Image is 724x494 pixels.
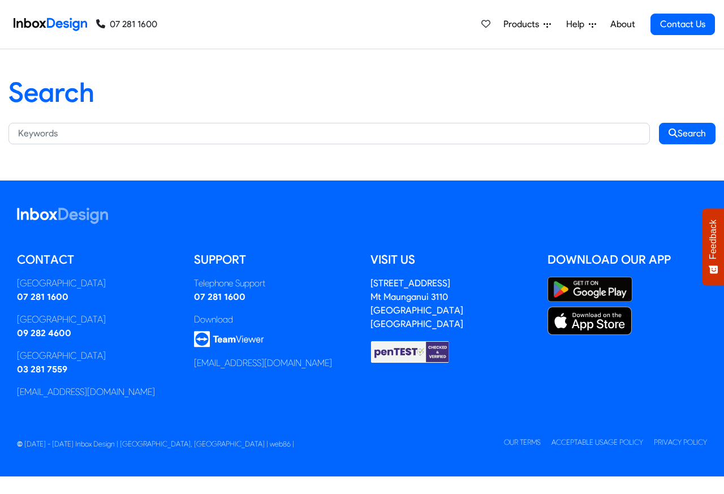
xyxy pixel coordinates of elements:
a: [EMAIL_ADDRESS][DOMAIN_NAME] [17,386,155,397]
a: Help [562,13,601,36]
div: Telephone Support [194,277,354,290]
span: Products [503,18,544,31]
img: Apple App Store [548,307,632,335]
button: Feedback - Show survey [703,208,724,285]
div: [GEOGRAPHIC_DATA] [17,277,177,290]
div: Download [194,313,354,327]
input: Keywords [8,123,650,144]
a: [EMAIL_ADDRESS][DOMAIN_NAME] [194,358,332,368]
img: Checked & Verified by penTEST [370,340,450,364]
img: logo_teamviewer.svg [194,331,264,347]
a: 09 282 4600 [17,328,71,338]
a: Products [499,13,555,36]
div: [GEOGRAPHIC_DATA] [17,349,177,363]
span: Feedback [708,220,718,259]
button: Search [659,123,716,144]
a: Checked & Verified by penTEST [370,346,450,356]
h5: Download our App [548,251,708,268]
img: Google Play Store [548,277,632,302]
h5: Support [194,251,354,268]
a: Privacy Policy [654,438,707,446]
address: [STREET_ADDRESS] Mt Maunganui 3110 [GEOGRAPHIC_DATA] [GEOGRAPHIC_DATA] [370,278,463,329]
a: 07 281 1600 [194,291,245,302]
img: logo_inboxdesign_white.svg [17,208,108,224]
a: 03 281 7559 [17,364,67,375]
a: Acceptable Usage Policy [551,438,643,446]
h5: Contact [17,251,177,268]
a: [STREET_ADDRESS]Mt Maunganui 3110[GEOGRAPHIC_DATA][GEOGRAPHIC_DATA] [370,278,463,329]
a: 07 281 1600 [96,18,157,31]
h5: Visit us [370,251,531,268]
a: Our Terms [504,438,541,446]
a: 07 281 1600 [17,291,68,302]
span: Help [566,18,589,31]
div: [GEOGRAPHIC_DATA] [17,313,177,327]
h1: Search [8,76,716,109]
span: © [DATE] - [DATE] Inbox Design | [GEOGRAPHIC_DATA], [GEOGRAPHIC_DATA] | web86 | [17,440,294,448]
a: Contact Us [650,14,715,35]
a: About [607,13,638,36]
